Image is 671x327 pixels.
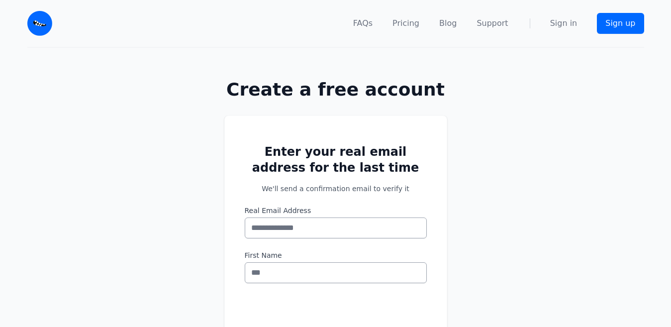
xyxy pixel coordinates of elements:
p: We'll send a confirmation email to verify it [245,184,427,194]
h1: Create a free account [192,80,479,100]
a: Blog [439,17,457,29]
a: Support [477,17,508,29]
img: Email Monster [27,11,52,36]
a: FAQs [353,17,373,29]
h2: Enter your real email address for the last time [245,144,427,176]
a: Sign up [597,13,644,34]
label: First Name [245,250,427,260]
label: Real Email Address [245,206,427,216]
a: Sign in [550,17,577,29]
a: Pricing [392,17,419,29]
